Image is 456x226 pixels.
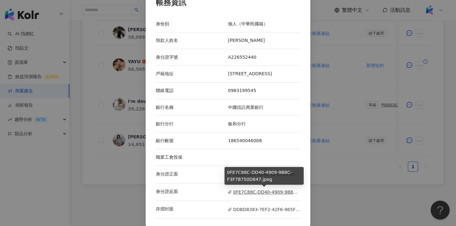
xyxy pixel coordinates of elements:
[228,138,300,144] div: 186540046008
[156,121,228,127] div: 銀行分行
[156,206,228,213] div: 存摺封面
[156,171,228,178] div: 身分證正面
[228,104,300,111] div: 中國信託商業銀行
[228,206,300,213] span: DDBD8383-7EF2-42F6-965F-B0F37BFC74C9.jpeg
[156,71,228,77] div: 戶籍地址
[156,54,228,61] div: 身分證字號
[228,21,300,27] div: 個人（中華民國籍）
[228,88,300,94] div: 0983199545
[225,167,304,185] div: 0FE7C88C-DD40-4909-9B8C-F3F7B750D847.jpeg
[228,189,300,196] span: 0FE7C88C-DD40-4909-9B8C-F3F7B750D847.jpeg
[156,189,228,196] div: 身分證反面
[156,138,228,144] div: 銀行帳號
[156,104,228,111] div: 銀行名稱
[228,37,300,44] div: [PERSON_NAME]
[228,71,300,77] div: [STREET_ADDRESS]
[156,37,228,44] div: 領款人姓名
[156,88,228,94] div: 聯絡電話
[156,154,228,161] div: 職業工會投保
[228,121,300,127] div: 板和分行
[156,21,228,27] div: 身份別
[228,54,300,61] div: A226552440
